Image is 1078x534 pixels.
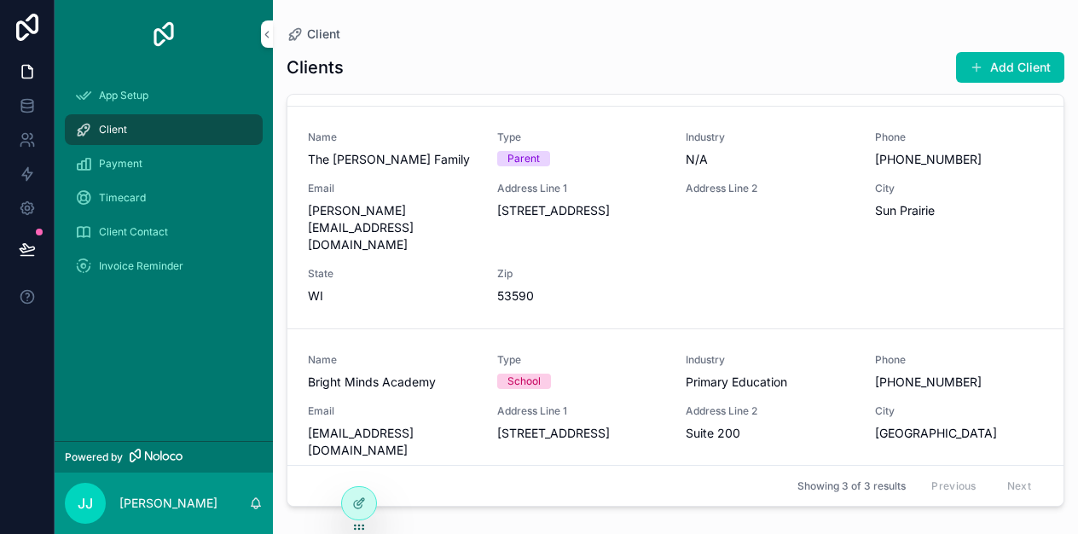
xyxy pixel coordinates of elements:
a: Powered by [55,441,273,473]
a: NameThe [PERSON_NAME] FamilyTypeParentIndustryN/APhone[PHONE_NUMBER]Email[PERSON_NAME][EMAIL_ADDR... [287,107,1064,329]
span: Type [497,353,666,367]
span: Sun Prairie [875,202,1044,219]
a: App Setup [65,80,263,111]
span: [PHONE_NUMBER] [875,374,1044,391]
span: Bright Minds Academy [308,374,477,391]
span: [STREET_ADDRESS] [497,425,666,442]
span: [STREET_ADDRESS] [497,202,666,219]
span: [EMAIL_ADDRESS][DOMAIN_NAME] [308,425,477,459]
span: State [308,267,477,281]
a: Payment [65,148,263,179]
p: [PERSON_NAME] [119,495,217,512]
span: Name [308,131,477,144]
a: Client Contact [65,217,263,247]
span: Invoice Reminder [99,259,183,273]
span: Address Line 2 [686,404,855,418]
span: N/A [686,151,855,168]
span: Email [308,182,477,195]
span: Client [307,26,340,43]
a: Timecard [65,183,263,213]
span: Address Line 1 [497,182,666,195]
span: Powered by [65,450,123,464]
span: Industry [686,353,855,367]
span: Phone [875,353,1044,367]
div: Parent [507,151,540,166]
span: City [875,182,1044,195]
a: Client [65,114,263,145]
span: 53590 [497,287,666,305]
span: [PERSON_NAME][EMAIL_ADDRESS][DOMAIN_NAME] [308,202,477,253]
a: Client [287,26,340,43]
span: Client [99,123,127,136]
button: Add Client [956,52,1064,83]
span: Showing 3 of 3 results [797,479,906,493]
span: Name [308,353,477,367]
span: Email [308,404,477,418]
span: [PHONE_NUMBER] [875,151,1044,168]
img: App logo [150,20,177,48]
span: Address Line 1 [497,404,666,418]
span: Payment [99,157,142,171]
span: Timecard [99,191,146,205]
span: City [875,404,1044,418]
span: [GEOGRAPHIC_DATA] [875,425,1044,442]
span: WI [308,287,477,305]
a: Invoice Reminder [65,251,263,282]
span: The [PERSON_NAME] Family [308,151,477,168]
span: Phone [875,131,1044,144]
span: Primary Education [686,374,855,391]
span: App Setup [99,89,148,102]
div: scrollable content [55,68,273,304]
span: Type [497,131,666,144]
span: JJ [78,493,93,514]
span: Client Contact [99,225,168,239]
h1: Clients [287,55,344,79]
span: Zip [497,267,666,281]
div: School [507,374,541,389]
span: Industry [686,131,855,144]
span: Address Line 2 [686,182,855,195]
span: Suite 200 [686,425,855,442]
